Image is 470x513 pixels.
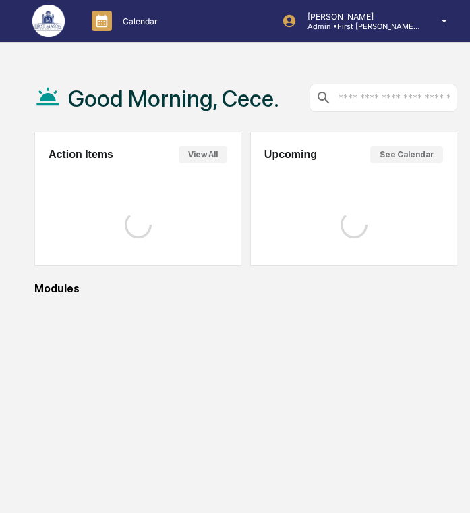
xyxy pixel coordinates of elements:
p: Calendar [112,16,165,26]
h1: Good Morning, Cece. [68,85,279,112]
p: [PERSON_NAME] [297,11,422,22]
img: logo [32,5,65,37]
button: See Calendar [370,146,443,163]
h2: Action Items [49,148,113,161]
p: Admin • First [PERSON_NAME] Financial [297,22,422,31]
h2: Upcoming [264,148,317,161]
button: View All [179,146,227,163]
div: Modules [34,282,457,295]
